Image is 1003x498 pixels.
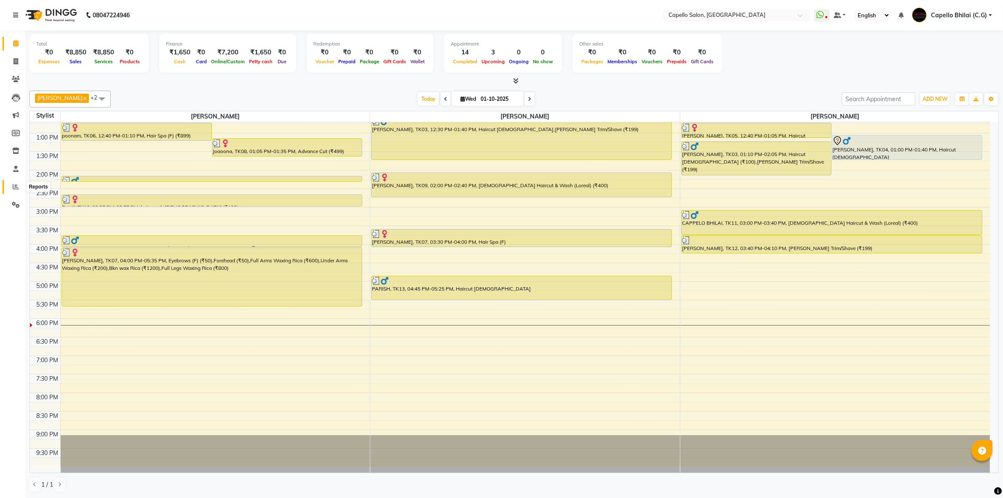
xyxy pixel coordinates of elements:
div: Redemption [313,40,427,48]
span: Wallet [408,59,427,65]
div: 1:30 PM [35,152,60,161]
div: 2:00 PM [35,170,60,179]
span: +2 [91,94,104,101]
span: Gift Cards [689,59,716,65]
span: Gift Cards [381,59,408,65]
span: No show [531,59,555,65]
span: [PERSON_NAME] [370,111,680,122]
div: 0 [531,48,555,57]
div: ₹1,650 [166,48,194,57]
span: Wed [458,96,478,102]
span: Ongoing [507,59,531,65]
div: 5:30 PM [35,300,60,309]
div: 9:30 PM [35,449,60,458]
span: Prepaid [336,59,358,65]
div: ₹0 [336,48,358,57]
div: 6:30 PM [35,337,60,346]
div: ₹8,850 [62,48,90,57]
span: Completed [451,59,479,65]
div: ₹0 [665,48,689,57]
img: Capello Bhilai (C.G) [912,8,927,22]
div: 14 [451,48,479,57]
div: 9:00 PM [35,430,60,439]
div: ₹0 [689,48,716,57]
span: [PERSON_NAME] [37,94,83,101]
div: Joaoona, TK08, 01:05 PM-01:35 PM, Advance Cut (₹499) [212,139,362,156]
div: [PERSON_NAME], TK04, 01:00 PM-01:40 PM, Haircut [DEMOGRAPHIC_DATA] [832,135,982,159]
input: Search Appointment [842,92,915,105]
div: ₹0 [639,48,665,57]
div: Stylist [30,111,60,120]
div: [PERSON_NAME], TK07, 03:30 PM-04:00 PM, Hair Spa (F) [372,229,671,247]
div: Other sales [579,40,716,48]
div: 4:00 PM [35,245,60,253]
div: 1:00 PM [35,133,60,142]
div: Reports [27,182,50,192]
div: ₹0 [118,48,142,57]
span: Services [92,59,115,65]
span: Online/Custom [209,59,247,65]
span: Petty cash [247,59,275,65]
div: ₹0 [358,48,381,57]
span: [PERSON_NAME] [61,111,370,122]
div: PARISH, TK13, 04:45 PM-05:25 PM, Haircut [DEMOGRAPHIC_DATA] [372,276,671,300]
div: ₹0 [275,48,289,57]
div: Preeti, TK10, 02:35 PM-02:55 PM, hair wash [DEMOGRAPHIC_DATA] (₹199) [62,195,362,206]
div: [PERSON_NAME], TK03, 01:10 PM-02:05 PM, Haircut [DEMOGRAPHIC_DATA] (₹100),[PERSON_NAME] Trim/Shav... [682,142,831,175]
span: Memberships [605,59,639,65]
div: 5:00 PM [35,282,60,291]
span: Products [118,59,142,65]
span: Today [418,92,439,105]
div: ₹0 [579,48,605,57]
div: ₹0 [381,48,408,57]
span: 1 / 1 [41,480,53,489]
b: 08047224946 [93,3,130,27]
span: Prepaids [665,59,689,65]
div: CAPPELO BHILAI, TK11, 03:40 PM-04:00 PM, hair wash [DEMOGRAPHIC_DATA] (₹199) [62,236,362,247]
span: Package [358,59,381,65]
div: ₹0 [36,48,62,57]
div: 8:00 PM [35,393,60,402]
div: [PERSON_NAME], TK09, 02:00 PM-02:40 PM, [DEMOGRAPHIC_DATA] Haircut & Wash (Loreal) (₹400) [372,173,671,197]
div: 7:00 PM [35,356,60,365]
div: ₹1,650 [247,48,275,57]
div: [PERSON_NAME], TK03, 12:30 PM-01:40 PM, Haircut [DEMOGRAPHIC_DATA],[PERSON_NAME] Trim/Shave (₹199) [372,117,671,159]
span: Vouchers [639,59,665,65]
div: 3:00 PM [35,207,60,216]
span: Sales [68,59,84,65]
span: Upcoming [479,59,507,65]
div: 4:30 PM [35,263,60,272]
span: Expenses [36,59,62,65]
div: 0 [507,48,531,57]
a: x [83,94,86,101]
div: poonam, TK06, 12:40 PM-01:10 PM, Hair Spa (F) (₹899) [62,123,211,140]
div: CAPPELO BHILAI, TK11, 03:00 PM-03:40 PM, [DEMOGRAPHIC_DATA] Haircut & Wash (Loreal) (₹400) [682,210,982,234]
div: 7:30 PM [35,374,60,383]
span: [PERSON_NAME] [680,111,990,122]
span: Voucher [313,59,336,65]
div: 8:30 PM [35,412,60,420]
div: ₹0 [313,48,336,57]
div: 3:30 PM [35,226,60,235]
div: ₹0 [408,48,427,57]
span: Due [275,59,289,65]
button: ADD NEW [920,93,950,105]
span: Cash [172,59,188,65]
div: 3 [479,48,507,57]
div: Total [36,40,142,48]
input: 2025-10-01 [478,93,520,105]
div: [PERSON_NAME], TK05, 12:40 PM-01:05 PM, Haircut [DEMOGRAPHIC_DATA] (₹200) [682,123,831,137]
span: ADD NEW [923,96,947,102]
div: [PERSON_NAME], TK03, 02:05 PM-02:15 PM, Eyebrows (F) (₹50) [62,176,362,181]
div: ₹0 [605,48,639,57]
div: ₹7,200 [209,48,247,57]
span: Packages [579,59,605,65]
img: logo [21,3,79,27]
span: Card [194,59,209,65]
div: ₹0 [194,48,209,57]
div: ₹8,850 [90,48,118,57]
div: [PERSON_NAME], TK12, 03:40 PM-04:10 PM, [PERSON_NAME] Trim/Shave (₹199) [682,236,982,253]
div: [PERSON_NAME], TK07, 04:00 PM-05:35 PM, Eyebrows (F) (₹50),Forehead (₹50),Full Arms Waxing Rica (... [62,248,362,306]
div: 6:00 PM [35,319,60,328]
div: Appointment [451,40,555,48]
